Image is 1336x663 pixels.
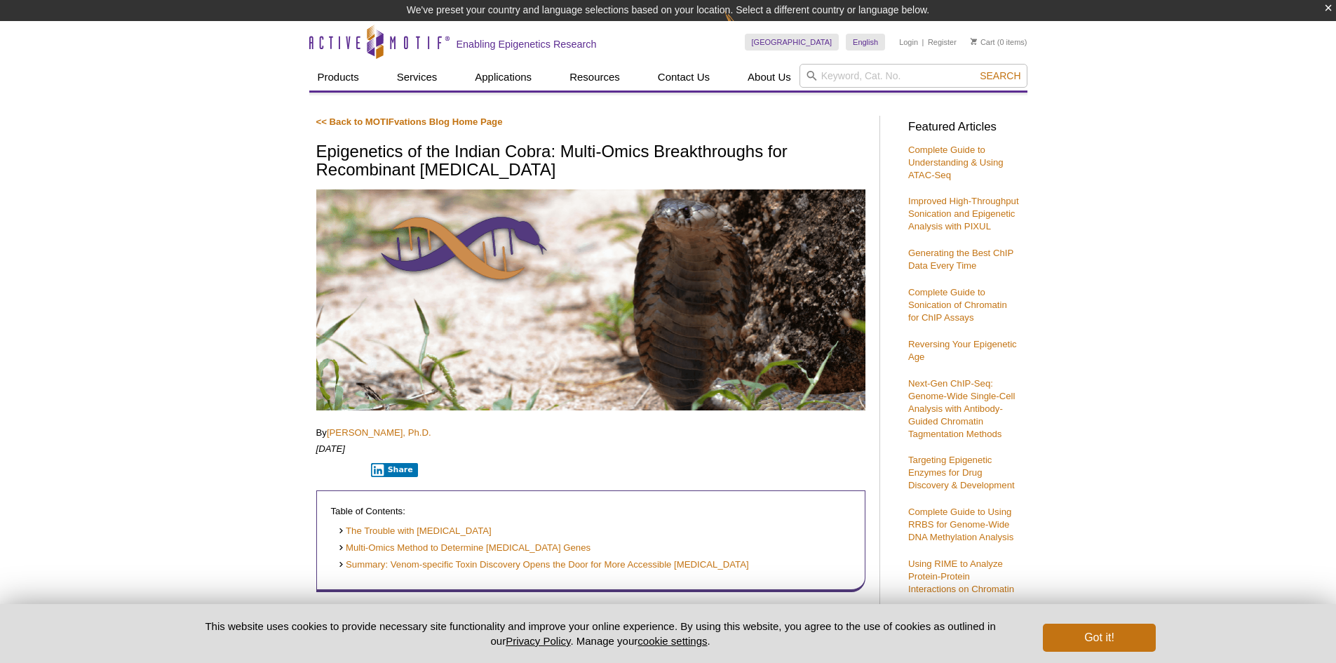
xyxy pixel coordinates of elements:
[908,287,1007,323] a: Complete Guide to Sonication of Chromatin for ChIP Assays
[745,34,839,51] a: [GEOGRAPHIC_DATA]
[457,38,597,51] h2: Enabling Epigenetics Research
[908,196,1019,232] a: Improved High-Throughput Sonication and Epigenetic Analysis with PIXUL
[976,69,1025,82] button: Search
[908,248,1013,271] a: Generating the Best ChIP Data Every Time
[327,427,431,438] a: [PERSON_NAME], Ph.D.
[724,11,762,43] img: Change Here
[331,505,851,518] p: Table of Contents:
[466,64,540,91] a: Applications
[316,443,346,454] em: [DATE]
[846,34,885,51] a: English
[971,37,995,47] a: Cart
[506,635,570,647] a: Privacy Policy
[1043,624,1155,652] button: Got it!
[338,525,492,538] a: The Trouble with [MEDICAL_DATA]
[971,34,1027,51] li: (0 items)
[739,64,799,91] a: About Us
[309,64,367,91] a: Products
[338,558,749,572] a: Summary: Venom-specific Toxin Discovery Opens the Door for More Accessible [MEDICAL_DATA]
[899,37,918,47] a: Login
[316,142,865,181] h1: Epigenetics of the Indian Cobra: Multi-Omics Breakthroughs for Recombinant [MEDICAL_DATA]
[971,38,977,45] img: Your Cart
[637,635,707,647] button: cookie settings
[908,378,1015,439] a: Next-Gen ChIP-Seq: Genome-Wide Single-Cell Analysis with Antibody-Guided Chromatin Tagmentation M...
[908,507,1013,542] a: Complete Guide to Using RRBS for Genome-Wide DNA Methylation Analysis
[316,427,865,439] p: By
[371,463,418,477] button: Share
[316,116,503,127] a: << Back to MOTIFvations Blog Home Page
[389,64,446,91] a: Services
[561,64,628,91] a: Resources
[908,455,1015,490] a: Targeting Epigenetic Enzymes for Drug Discovery & Development
[908,121,1020,133] h3: Featured Articles
[649,64,718,91] a: Contact Us
[980,70,1020,81] span: Search
[928,37,957,47] a: Register
[181,619,1020,648] p: This website uses cookies to provide necessary site functionality and improve your online experie...
[922,34,924,51] li: |
[316,462,362,476] iframe: X Post Button
[908,558,1014,594] a: Using RIME to Analyze Protein-Protein Interactions on Chromatin
[316,189,865,410] img: Epigenetics of the Indian Cobra
[338,542,591,555] a: Multi-Omics Method to Determine [MEDICAL_DATA] Genes
[908,145,1004,180] a: Complete Guide to Understanding & Using ATAC-Seq
[908,339,1017,362] a: Reversing Your Epigenetic Age
[799,64,1027,88] input: Keyword, Cat. No.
